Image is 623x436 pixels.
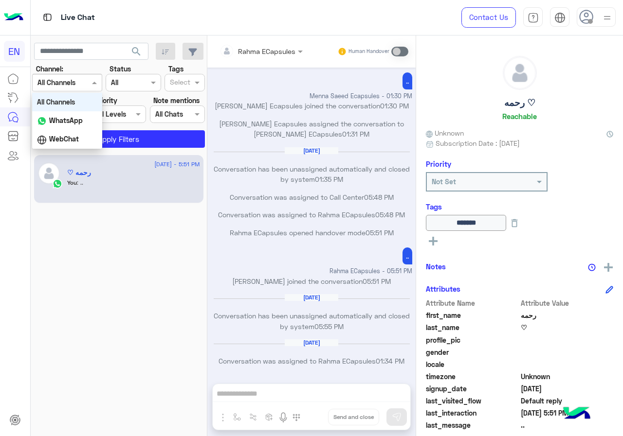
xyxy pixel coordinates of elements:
span: 05:51 PM [363,277,391,285]
span: .. [77,179,83,186]
span: Default reply [521,396,614,406]
img: WhatsApp [53,179,62,189]
h6: Reachable [502,112,537,121]
small: Human Handover [348,48,389,55]
p: Conversation was assigned to Call Center [211,192,412,202]
a: Contact Us [461,7,516,28]
label: Tags [168,64,183,74]
span: null [521,347,614,357]
p: [PERSON_NAME] Ecapsules joined the conversation [211,101,412,111]
span: last_visited_flow [426,396,519,406]
span: 05:55 PM [314,322,344,331]
label: Note mentions [153,95,200,105]
img: tab [554,12,566,23]
span: null [521,359,614,369]
span: 01:31 PM [342,130,369,138]
label: Channel: [36,64,63,74]
span: gender [426,347,519,357]
span: Unknown [426,128,464,138]
label: Priority [95,95,117,105]
p: Conversation has been unassigned automatically and closed by system [211,311,412,331]
span: 01:34 PM [376,357,404,365]
p: 22/4/2025, 1:30 PM [403,72,412,89]
h6: Priority [426,159,451,168]
h5: رحمه ♡ [504,97,535,108]
button: Send and close [328,409,379,425]
p: 23/4/2025, 5:51 PM [403,247,412,264]
span: 01:35 PM [315,175,343,183]
span: search [130,46,142,57]
h6: Tags [426,202,613,211]
span: رحمه [521,310,614,320]
h6: [DATE] [285,294,338,301]
div: Select [168,77,190,89]
span: Attribute Name [426,298,519,308]
img: add [604,263,613,272]
span: Subscription Date : [DATE] [436,138,520,148]
span: ♡ [521,322,614,332]
img: WebChat [37,135,47,145]
p: Conversation has been unassigned automatically and closed by system [211,164,412,185]
span: Attribute Value [521,298,614,308]
span: [DATE] - 5:51 PM [154,160,200,169]
p: Live Chat [61,11,95,24]
img: WhatsApp [37,116,47,126]
img: tab [528,12,539,23]
span: locale [426,359,519,369]
span: 2024-03-09T14:54:01.384Z [521,384,614,394]
img: defaultAdmin.png [503,56,536,89]
img: profile [601,12,613,24]
span: profile_pic [426,335,519,345]
span: You [67,179,77,186]
h5: رحمه ♡ [67,169,91,177]
img: defaultAdmin.png [38,162,60,184]
h6: Attributes [426,284,460,293]
span: Menna Saeed Ecapsules - 01:30 PM [310,92,412,101]
img: notes [588,263,596,271]
a: tab [523,7,543,28]
span: first_name [426,310,519,320]
h6: [DATE] [285,147,338,154]
div: EN [4,41,25,62]
button: search [125,43,148,64]
b: WhatsApp [49,116,83,124]
span: Rahma ECapsules - 05:51 PM [330,267,412,276]
p: [PERSON_NAME] Ecapsules assigned the conversation to [PERSON_NAME] ECapsules [211,119,412,140]
span: .. [521,420,614,430]
button: Apply Filters [32,130,205,148]
span: Unknown [521,371,614,382]
label: Status [110,64,131,74]
p: [PERSON_NAME] joined the conversation [211,276,412,286]
p: Conversation was assigned to Rahma ECapsules [211,209,412,220]
ng-dropdown-panel: Options list [32,93,102,148]
span: last_interaction [426,408,519,418]
img: Logo [4,7,23,28]
span: 2025-04-23T15:51:12.379Z [521,408,614,418]
span: last_message [426,420,519,430]
h6: Notes [426,262,446,271]
img: hulul-logo.png [560,397,594,431]
b: All Channels [37,98,75,106]
p: Rahma ECapsules opened handover mode [211,227,412,238]
p: Conversation was assigned to Rahma ECapsules [211,356,412,366]
span: timezone [426,371,519,382]
span: last_name [426,322,519,332]
b: WebChat [49,135,79,143]
span: 05:51 PM [366,228,394,237]
span: signup_date [426,384,519,394]
img: tab [41,11,54,23]
span: 05:48 PM [375,210,405,219]
h6: [DATE] [285,339,338,346]
span: 01:30 PM [380,102,409,110]
span: 05:48 PM [364,193,394,201]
